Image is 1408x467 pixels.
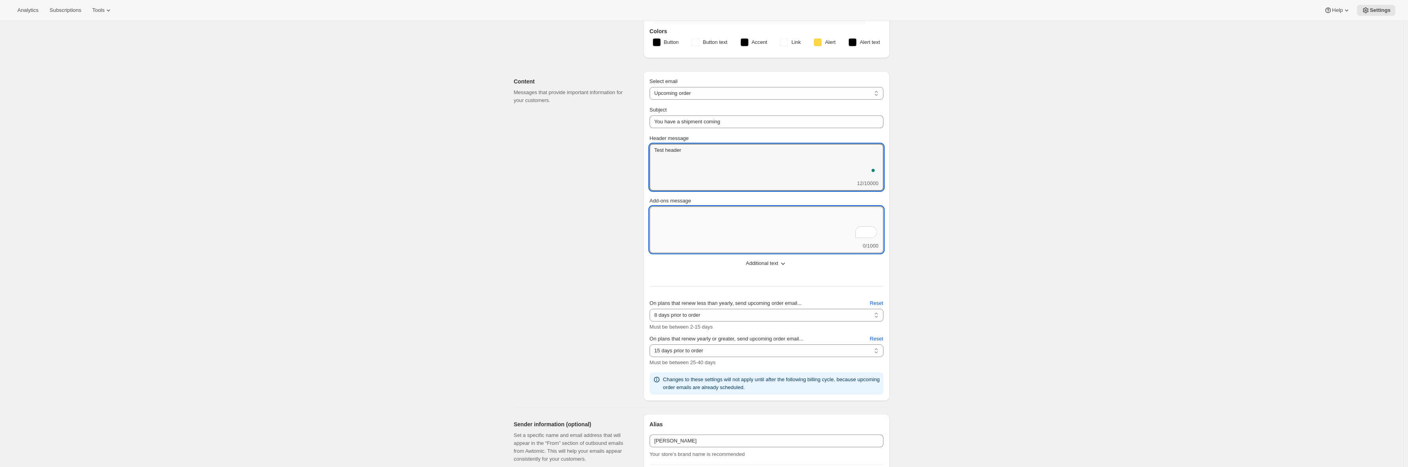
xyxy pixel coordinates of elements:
[870,299,883,307] span: Reset
[514,431,631,463] p: Set a specific name and email address that will appear in the “From” section of outbound emails f...
[650,300,802,306] span: On plans that renew less than yearly, send upcoming order email...
[752,38,767,46] span: Accent
[514,89,631,104] p: Messages that provide important information for your customers.
[687,36,732,49] button: Button text
[860,38,880,46] span: Alert text
[703,38,727,46] span: Button text
[1357,5,1395,16] button: Settings
[650,144,883,180] textarea: To enrich screen reader interactions, please activate Accessibility in Grammarly extension settings
[87,5,117,16] button: Tools
[775,36,805,49] button: Link
[650,107,667,113] span: Subject
[650,78,678,84] span: Select email
[45,5,86,16] button: Subscriptions
[650,336,803,342] span: On plans that renew yearly or greater, send upcoming order email...
[49,7,81,13] span: Subscriptions
[650,451,745,457] span: Your store’s brand name is recommended
[648,36,684,49] button: Button
[650,27,883,35] h3: Colors
[865,297,888,310] button: Reset
[1370,7,1391,13] span: Settings
[650,420,883,428] h3: Alias
[844,36,885,49] button: Alert text
[92,7,104,13] span: Tools
[650,198,691,204] span: Add-ons message
[1319,5,1355,16] button: Help
[645,257,888,270] button: Additional text
[13,5,43,16] button: Analytics
[17,7,38,13] span: Analytics
[514,78,631,85] h2: Content
[736,36,772,49] button: Accent
[650,135,689,141] span: Header message
[865,333,888,345] button: Reset
[650,359,716,365] span: Must be between 25-40 days
[514,420,631,428] h2: Sender information (optional)
[791,38,801,46] span: Link
[870,335,883,343] span: Reset
[1332,7,1343,13] span: Help
[663,376,880,391] p: Changes to these settings will not apply until after the following billing cycle, because upcomin...
[650,206,883,242] textarea: To enrich screen reader interactions, please activate Accessibility in Grammarly extension settings
[809,36,840,49] button: Alert
[664,38,679,46] span: Button
[650,324,713,330] span: Must be between 2-15 days
[746,259,778,267] span: Additional text
[825,38,836,46] span: Alert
